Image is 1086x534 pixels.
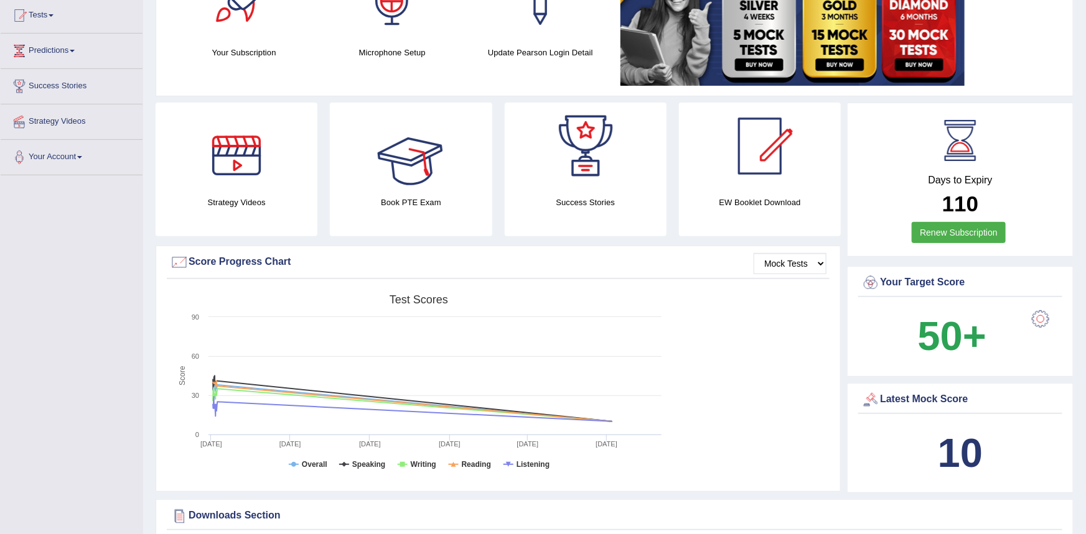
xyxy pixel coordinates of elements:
tspan: Reading [462,460,491,469]
h4: Days to Expiry [861,175,1059,186]
h4: Book PTE Exam [330,196,492,209]
div: Latest Mock Score [861,390,1059,409]
tspan: Overall [302,460,327,469]
b: 50+ [918,313,986,359]
h4: Your Subscription [176,46,312,59]
b: 10 [938,430,983,476]
text: 90 [192,313,199,321]
tspan: [DATE] [517,440,539,448]
a: Your Account [1,140,143,171]
tspan: Listening [517,460,550,469]
div: Downloads Section [170,507,1059,525]
tspan: Test scores [390,293,448,306]
text: 30 [192,392,199,399]
a: Predictions [1,34,143,65]
h4: Success Stories [505,196,667,209]
a: Renew Subscription [912,222,1006,243]
a: Success Stories [1,69,143,100]
h4: Strategy Videos [156,196,317,209]
a: Strategy Videos [1,104,143,136]
b: 110 [942,191,978,216]
text: 0 [195,431,199,438]
tspan: [DATE] [359,440,381,448]
div: Score Progress Chart [170,253,826,272]
h4: Microphone Setup [324,46,460,59]
tspan: [DATE] [200,440,222,448]
tspan: Speaking [352,460,385,469]
text: 60 [192,352,199,360]
tspan: [DATE] [596,440,617,448]
div: Your Target Score [861,274,1059,292]
tspan: Writing [411,460,436,469]
h4: EW Booklet Download [679,196,841,209]
tspan: Score [178,366,187,386]
tspan: [DATE] [439,440,461,448]
h4: Update Pearson Login Detail [472,46,608,59]
tspan: [DATE] [279,440,301,448]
